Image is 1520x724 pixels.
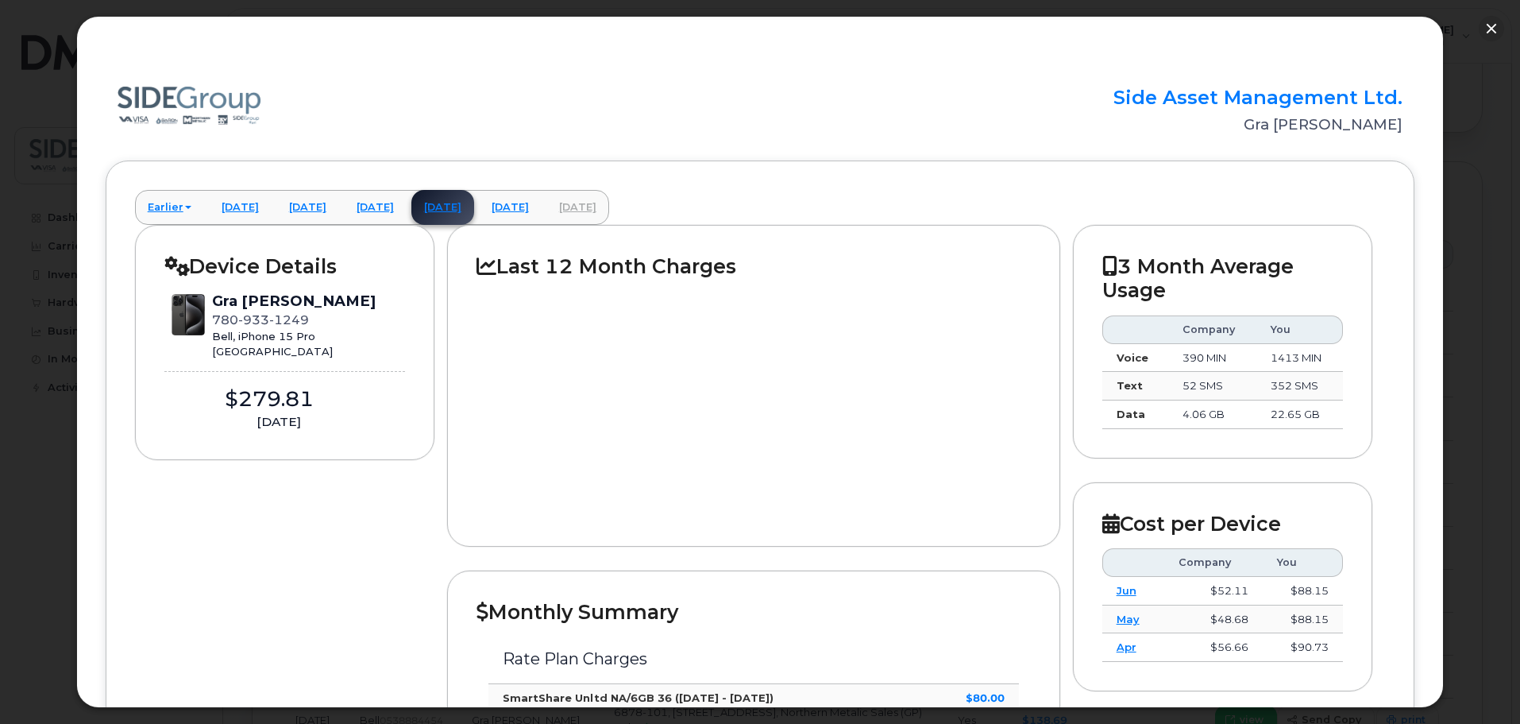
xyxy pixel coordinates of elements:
td: $56.66 [1164,633,1262,662]
a: Apr [1117,641,1136,653]
th: You [1263,548,1344,577]
td: $88.15 [1263,577,1344,606]
td: 22.65 GB [1256,401,1343,429]
div: $279.81 [164,385,374,414]
td: 4.06 GB [1168,401,1256,429]
span: 1249 [269,312,309,327]
strong: Data [1117,408,1145,420]
strong: Voice [1117,351,1148,364]
th: You [1256,316,1343,344]
h2: Cost per Device [1102,512,1344,536]
a: May [1117,613,1140,625]
th: Company [1168,316,1256,344]
h2: Device Details [164,254,406,278]
td: 52 SMS [1168,372,1256,401]
h2: Last 12 Month Charges [476,254,1030,278]
div: Bell, iPhone 15 Pro [GEOGRAPHIC_DATA] [212,329,376,358]
h2: Monthly Summary [476,600,1030,624]
a: Jun [1117,584,1136,597]
h3: Rate Plan Charges [503,650,1004,668]
td: $48.68 [1164,606,1262,634]
th: Company [1164,548,1262,577]
strong: SmartShare Unltd NA/6GB 36 ([DATE] - [DATE]) [503,691,774,704]
h2: 3 Month Average Usage [1102,254,1344,303]
td: 352 SMS [1256,372,1343,401]
span: 780 [212,312,309,327]
div: Gra [PERSON_NAME] [212,291,376,312]
strong: $80.00 [966,691,1005,704]
td: $90.73 [1263,633,1344,662]
td: $52.11 [1164,577,1262,606]
td: 390 MIN [1168,344,1256,373]
strong: Text [1117,379,1143,392]
div: [DATE] [164,413,393,431]
td: $88.15 [1263,606,1344,634]
td: 1413 MIN [1256,344,1343,373]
